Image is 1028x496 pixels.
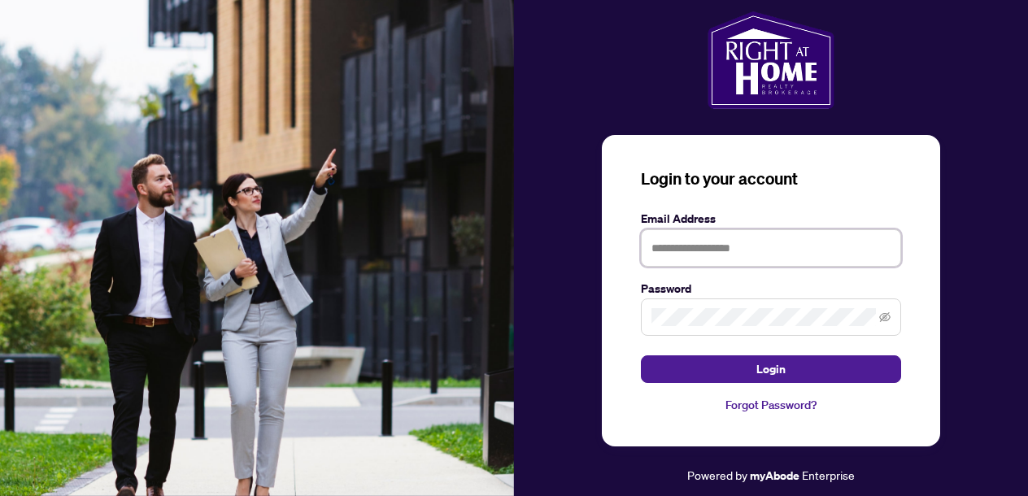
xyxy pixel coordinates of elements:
span: eye-invisible [879,311,891,323]
span: Powered by [687,468,747,482]
label: Email Address [641,210,901,228]
a: myAbode [750,467,799,485]
span: Login [756,356,786,382]
label: Password [641,280,901,298]
a: Forgot Password? [641,396,901,414]
span: Enterprise [802,468,855,482]
h3: Login to your account [641,168,901,190]
img: ma-logo [708,11,834,109]
button: Login [641,355,901,383]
